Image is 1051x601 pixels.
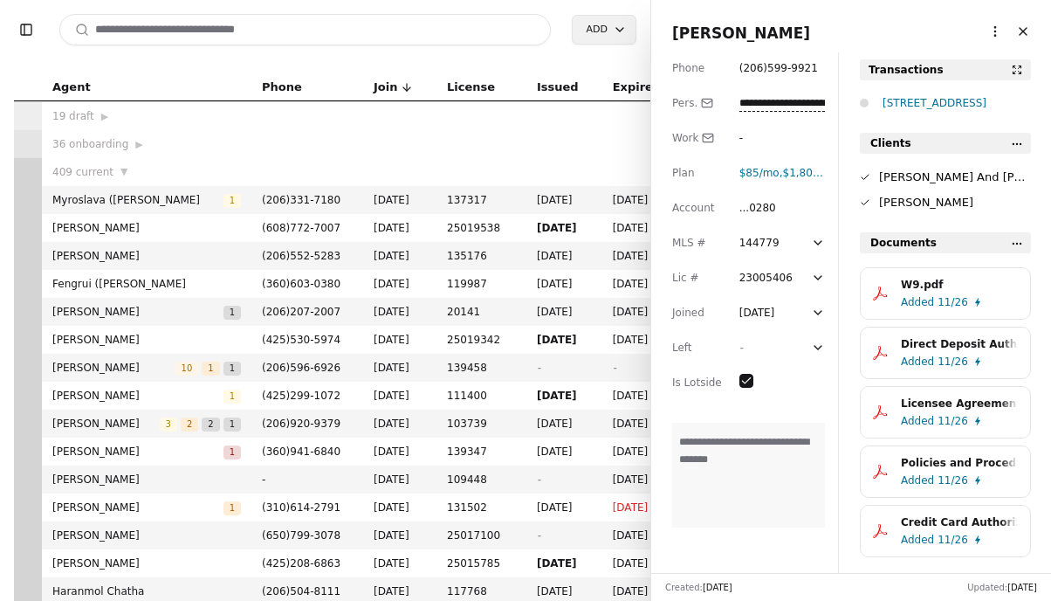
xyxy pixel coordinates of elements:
[613,191,674,209] span: [DATE]
[783,167,836,179] span: $1,800 fee
[52,387,223,404] span: [PERSON_NAME]
[52,78,91,97] span: Agent
[181,415,198,432] button: 2
[52,275,241,293] span: Fengrui ([PERSON_NAME]
[374,219,426,237] span: [DATE]
[613,219,674,237] span: [DATE]
[223,390,241,404] span: 1
[613,583,674,600] span: [DATE]
[739,234,780,252] div: 144779
[672,24,810,42] span: [PERSON_NAME]
[374,275,426,293] span: [DATE]
[613,415,674,432] span: [DATE]
[223,359,241,376] button: 1
[447,191,516,209] span: 137317
[447,331,516,349] span: 25019342
[223,303,241,321] button: 1
[1007,583,1037,592] span: [DATE]
[672,164,722,182] div: Plan
[160,415,177,432] button: 3
[938,294,968,311] span: 11/26
[870,135,911,152] span: Clients
[262,418,340,430] span: ( 206 ) 920 - 9379
[938,531,968,549] span: 11/26
[262,362,340,374] span: ( 206 ) 596 - 6926
[262,78,302,97] span: Phone
[52,135,241,153] div: 36 onboarding
[52,415,160,432] span: [PERSON_NAME]
[613,362,616,374] span: -
[537,219,592,237] span: [DATE]
[52,499,223,516] span: [PERSON_NAME]
[537,443,592,460] span: [DATE]
[262,585,340,598] span: ( 206 ) 504 - 8111
[938,353,968,370] span: 11/26
[901,294,934,311] span: Added
[537,247,592,265] span: [DATE]
[860,386,1031,439] button: Licensee Agreement.pdfAdded11/26
[374,471,426,488] span: [DATE]
[202,418,219,432] span: 2
[672,339,722,356] div: Left
[374,443,426,460] span: [DATE]
[374,583,426,600] span: [DATE]
[901,472,934,489] span: Added
[537,78,579,97] span: Issued
[613,78,660,97] span: Expires
[672,374,722,391] div: Is Lotside
[537,555,592,572] span: [DATE]
[901,276,1018,294] div: W9.pdf
[739,269,793,287] div: 23005406
[52,107,241,125] div: 19 draft
[879,168,1031,186] div: [PERSON_NAME] And [PERSON_NAME]
[223,446,241,459] span: 1
[175,359,199,376] button: 10
[672,129,722,147] div: Work
[739,62,818,74] span: ( 206 ) 599 - 9921
[262,501,340,514] span: ( 310 ) 614 - 2791
[223,387,241,404] button: 1
[672,269,722,287] div: Lic #
[613,499,674,516] span: [DATE]
[672,199,722,217] div: Account
[374,247,426,265] span: [DATE]
[613,275,674,293] span: [DATE]
[613,303,674,321] span: [DATE]
[181,418,198,432] span: 2
[202,415,219,432] button: 2
[739,129,771,147] div: -
[374,387,426,404] span: [DATE]
[938,472,968,489] span: 11/26
[52,527,241,544] span: [PERSON_NAME]
[672,94,722,112] div: Pers.
[175,362,199,376] span: 10
[537,387,592,404] span: [DATE]
[537,583,592,600] span: [DATE]
[374,78,397,97] span: Join
[447,555,516,572] span: 25015785
[447,219,516,237] span: 25019538
[613,331,674,349] span: [DATE]
[447,583,516,600] span: 117768
[901,395,1018,412] div: Licensee Agreement.pdf
[739,304,775,321] div: [DATE]
[938,412,968,430] span: 11/26
[879,193,1031,211] div: [PERSON_NAME]
[262,334,340,346] span: ( 425 ) 530 - 5974
[537,415,592,432] span: [DATE]
[223,443,241,460] button: 1
[613,471,674,488] span: [DATE]
[967,581,1037,594] div: Updated:
[447,443,516,460] span: 139347
[52,247,241,265] span: [PERSON_NAME]
[537,275,592,293] span: [DATE]
[447,527,516,544] span: 25017100
[901,412,934,430] span: Added
[202,362,219,376] span: 1
[262,557,340,570] span: ( 425 ) 208 - 6863
[262,222,340,234] span: ( 608 ) 772 - 7007
[901,335,1018,353] div: Direct Deposit Authorization.pdf
[202,359,219,376] button: 1
[223,415,241,432] button: 1
[223,362,241,376] span: 1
